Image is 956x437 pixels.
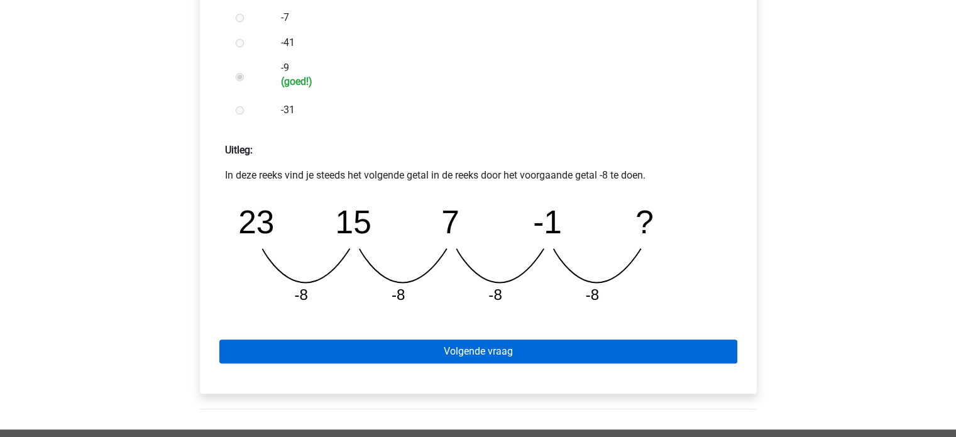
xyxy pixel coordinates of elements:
[219,340,737,363] a: Volgende vraag
[489,286,503,303] tspan: -8
[281,75,716,87] h6: (goed!)
[442,204,460,240] tspan: 7
[238,204,274,240] tspan: 23
[392,286,405,303] tspan: -8
[586,286,600,303] tspan: -8
[534,204,563,240] tspan: -1
[281,35,716,50] label: -41
[281,60,716,87] label: -9
[225,144,253,156] strong: Uitleg:
[281,102,716,118] label: -31
[225,168,732,183] p: In deze reeks vind je steeds het volgende getal in de reeks door het voorgaande getal -8 te doen.
[335,204,371,240] tspan: 15
[636,204,654,240] tspan: ?
[281,10,716,25] label: -7
[294,286,308,303] tspan: -8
